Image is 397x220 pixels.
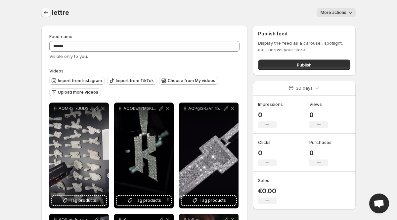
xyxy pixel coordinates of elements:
[258,40,350,53] p: Display the feed as a carousel, spotlight, etc., across your store.
[309,111,328,119] p: 0
[309,101,322,108] h3: Views
[258,30,350,37] h2: Publish feed
[168,78,215,83] span: Choose from My videos
[179,103,239,208] div: AQPgl3RZVr_1b-QZZ9ifRF8oCvdFR114IOUP4TFdd0TIRQGXm7KUtGHFbmT1koMz8YZXmqRmHaOLpNZoGBg9dm4GHz-VoMM82...
[116,78,154,83] span: Import from TikTok
[258,111,283,119] p: 0
[258,101,283,108] h3: Impressions
[114,103,174,208] div: AQOkw17MoKLvwNzywWwaWr01-ExRV0cKH-jTX4szdRNU1AG_XsEI1m5ug0WzxpMrvn_g9VX1oLH81dpLfzhjku3Eq8jIbUg-E...
[296,85,313,91] p: 30 days
[70,197,96,204] span: Tag products
[258,139,271,146] h3: Clicks
[297,62,312,68] span: Publish
[49,77,105,85] button: Import from Instagram
[309,139,331,146] h3: Purchases
[58,90,98,95] span: Upload more videos
[58,78,102,83] span: Import from Instagram
[59,106,93,111] p: AQMRx_xJUDS8BTpp5vpp7lbJtzNvbQpTZGMgKxy6aO_dLgTwIAQ1U2Jyvrqq6lzbCCTArivgf4Kb3QS9Ce-vx1NngqgNGnrc5...
[49,34,72,39] span: Feed name
[182,196,236,205] button: Tag products
[49,68,64,73] span: Videos
[321,10,346,15] span: More actions
[199,197,226,204] span: Tag products
[117,196,171,205] button: Tag products
[52,196,106,205] button: Tag products
[123,106,158,111] p: AQOkw17MoKLvwNzywWwaWr01-ExRV0cKH-jTX4szdRNU1AG_XsEI1m5ug0WzxpMrvn_g9VX1oLH81dpLfzhjku3Eq8jIbUg-E...
[258,60,350,70] button: Publish
[258,177,269,184] h3: Sales
[49,88,101,96] button: Upload more videos
[369,194,389,213] div: Open chat
[159,77,218,85] button: Choose from My videos
[258,149,277,157] p: 0
[49,103,109,208] div: AQMRx_xJUDS8BTpp5vpp7lbJtzNvbQpTZGMgKxy6aO_dLgTwIAQ1U2Jyvrqq6lzbCCTArivgf4Kb3QS9Ce-vx1NngqgNGnrc5...
[107,77,156,85] button: Import from TikTok
[52,9,69,17] span: lettre
[49,54,88,59] span: Visible only to you.
[317,8,356,17] button: More actions
[135,197,161,204] span: Tag products
[309,149,331,157] p: 0
[258,187,277,195] p: €0.00
[41,8,51,17] button: Settings
[188,106,223,111] p: AQPgl3RZVr_1b-QZZ9ifRF8oCvdFR114IOUP4TFdd0TIRQGXm7KUtGHFbmT1koMz8YZXmqRmHaOLpNZoGBg9dm4GHz-VoMM82...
